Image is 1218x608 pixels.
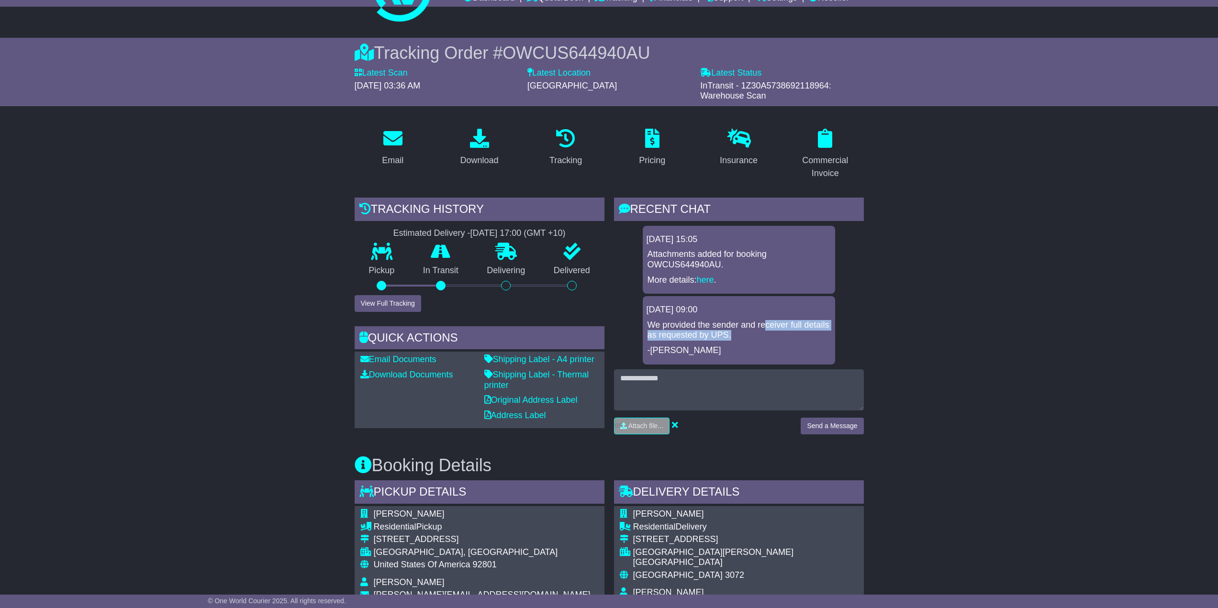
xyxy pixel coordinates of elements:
[374,560,470,569] span: United States Of America
[787,125,864,183] a: Commercial Invoice
[793,154,858,180] div: Commercial Invoice
[647,305,831,315] div: [DATE] 09:00
[355,68,408,78] label: Latest Scan
[374,547,591,558] div: [GEOGRAPHIC_DATA], [GEOGRAPHIC_DATA]
[527,81,617,90] span: [GEOGRAPHIC_DATA]
[614,198,864,223] div: RECENT CHAT
[460,154,498,167] div: Download
[484,395,578,405] a: Original Address Label
[374,590,591,599] span: [PERSON_NAME][EMAIL_ADDRESS][DOMAIN_NAME]
[473,265,540,276] p: Delivering
[633,522,676,531] span: Residential
[355,81,421,90] span: [DATE] 03:36 AM
[714,125,764,170] a: Insurance
[633,125,671,170] a: Pricing
[470,228,566,239] div: [DATE] 17:00 (GMT +10)
[648,320,830,341] p: We provided the sender and receiver full details as requested by UPS.
[355,456,864,475] h3: Booking Details
[697,275,714,285] a: here
[648,345,830,356] p: -[PERSON_NAME]
[633,534,858,545] div: [STREET_ADDRESS]
[355,198,604,223] div: Tracking history
[360,370,453,379] a: Download Documents
[633,570,723,580] span: [GEOGRAPHIC_DATA]
[382,154,403,167] div: Email
[208,597,346,605] span: © One World Courier 2025. All rights reserved.
[374,577,445,587] span: [PERSON_NAME]
[633,547,858,568] div: [GEOGRAPHIC_DATA][PERSON_NAME][GEOGRAPHIC_DATA]
[648,275,830,286] p: More details: .
[647,234,831,245] div: [DATE] 15:05
[700,81,831,101] span: InTransit - 1Z30A5738692118964: Warehouse Scan
[374,522,416,531] span: Residential
[639,154,665,167] div: Pricing
[374,534,591,545] div: [STREET_ADDRESS]
[539,265,604,276] p: Delivered
[409,265,473,276] p: In Transit
[549,154,582,167] div: Tracking
[374,509,445,519] span: [PERSON_NAME]
[543,125,588,170] a: Tracking
[473,560,497,569] span: 92801
[720,154,758,167] div: Insurance
[801,418,863,434] button: Send a Message
[355,326,604,352] div: Quick Actions
[355,43,864,63] div: Tracking Order #
[355,480,604,506] div: Pickup Details
[633,587,704,597] span: [PERSON_NAME]
[484,354,594,364] a: Shipping Label - A4 printer
[614,480,864,506] div: Delivery Details
[527,68,591,78] label: Latest Location
[633,509,704,519] span: [PERSON_NAME]
[374,522,591,532] div: Pickup
[484,410,546,420] a: Address Label
[648,249,830,270] p: Attachments added for booking OWCUS644940AU.
[700,68,761,78] label: Latest Status
[355,228,604,239] div: Estimated Delivery -
[454,125,504,170] a: Download
[355,265,409,276] p: Pickup
[633,522,858,532] div: Delivery
[725,570,744,580] span: 3072
[360,354,436,364] a: Email Documents
[376,125,410,170] a: Email
[355,295,421,312] button: View Full Tracking
[503,43,650,63] span: OWCUS644940AU
[484,370,589,390] a: Shipping Label - Thermal printer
